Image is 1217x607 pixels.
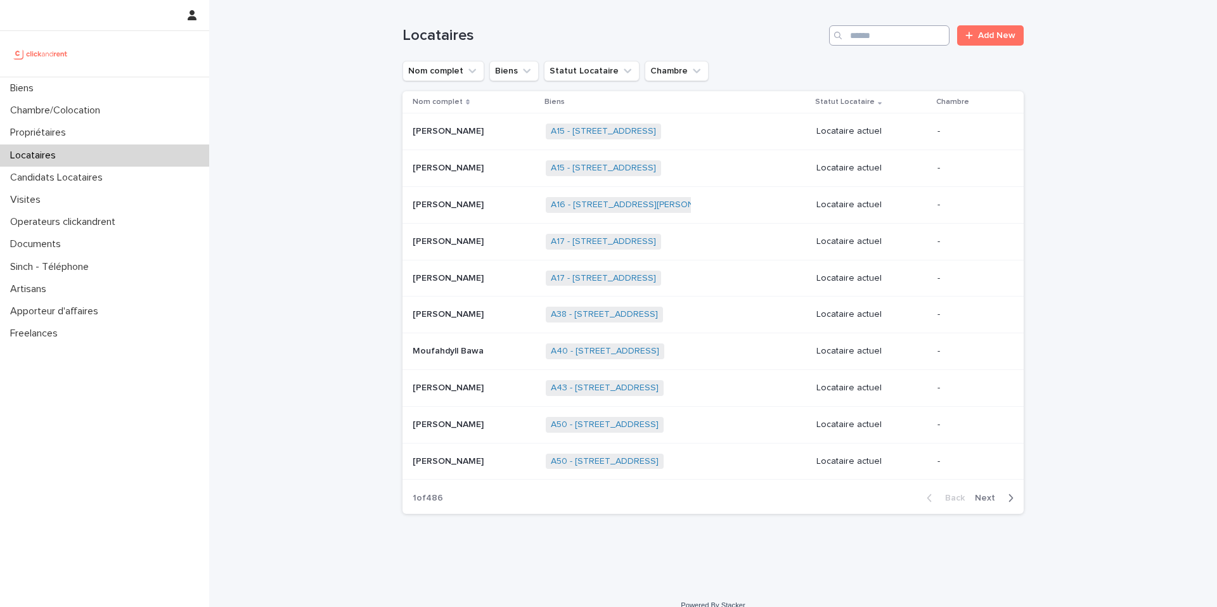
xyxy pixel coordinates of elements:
tr: [PERSON_NAME][PERSON_NAME] A17 - [STREET_ADDRESS] Locataire actuel- [402,223,1024,260]
p: Locataire actuel [816,309,927,320]
tr: [PERSON_NAME][PERSON_NAME] A15 - [STREET_ADDRESS] Locataire actuel- [402,150,1024,187]
p: Sinch - Téléphone [5,261,99,273]
p: - [937,309,1003,320]
p: Locataire actuel [816,163,927,174]
p: [PERSON_NAME] [413,271,486,284]
a: A50 - [STREET_ADDRESS] [551,456,659,467]
p: Visites [5,194,51,206]
tr: [PERSON_NAME][PERSON_NAME] A38 - [STREET_ADDRESS] Locataire actuel- [402,297,1024,333]
tr: [PERSON_NAME][PERSON_NAME] A50 - [STREET_ADDRESS] Locataire actuel- [402,406,1024,443]
a: A43 - [STREET_ADDRESS] [551,383,659,393]
p: Locataire actuel [816,419,927,430]
tr: [PERSON_NAME][PERSON_NAME] A17 - [STREET_ADDRESS] Locataire actuel- [402,260,1024,297]
p: Nom complet [413,95,463,109]
button: Chambre [645,61,709,81]
p: Artisans [5,283,56,295]
p: Locataire actuel [816,126,927,137]
p: [PERSON_NAME] [413,307,486,320]
p: Biens [544,95,565,109]
p: Locataire actuel [816,346,927,357]
button: Next [970,492,1024,504]
a: A15 - [STREET_ADDRESS] [551,163,656,174]
p: - [937,236,1003,247]
p: Chambre [936,95,969,109]
p: Locataire actuel [816,273,927,284]
p: [PERSON_NAME] [413,234,486,247]
p: [PERSON_NAME] [413,124,486,137]
a: A16 - [STREET_ADDRESS][PERSON_NAME] [551,200,726,210]
span: Next [975,494,1003,502]
button: Back [917,492,970,504]
p: Locataires [5,150,66,162]
button: Biens [489,61,539,81]
p: Locataire actuel [816,456,927,467]
tr: Moufahdyll BawaMoufahdyll Bawa A40 - [STREET_ADDRESS] Locataire actuel- [402,333,1024,370]
p: - [937,419,1003,430]
p: Operateurs clickandrent [5,216,126,228]
p: Locataire actuel [816,200,927,210]
span: Back [937,494,965,502]
p: Locataire actuel [816,236,927,247]
p: [PERSON_NAME] [413,380,486,393]
a: A50 - [STREET_ADDRESS] [551,419,659,430]
tr: [PERSON_NAME][PERSON_NAME] A15 - [STREET_ADDRESS] Locataire actuel- [402,113,1024,150]
p: Documents [5,238,71,250]
p: Apporteur d'affaires [5,305,108,317]
a: A17 - [STREET_ADDRESS] [551,273,656,284]
p: Chambre/Colocation [5,105,110,117]
p: - [937,456,1003,467]
p: Locataire actuel [816,383,927,393]
a: A15 - [STREET_ADDRESS] [551,126,656,137]
button: Nom complet [402,61,484,81]
p: Moufahdyll Bawa [413,343,486,357]
tr: [PERSON_NAME][PERSON_NAME] A50 - [STREET_ADDRESS] Locataire actuel- [402,443,1024,480]
img: UCB0brd3T0yccxBKYDjQ [10,41,72,67]
p: - [937,273,1003,284]
p: [PERSON_NAME] [413,197,486,210]
p: [PERSON_NAME] [413,160,486,174]
p: - [937,200,1003,210]
tr: [PERSON_NAME][PERSON_NAME] A43 - [STREET_ADDRESS] Locataire actuel- [402,369,1024,406]
a: A17 - [STREET_ADDRESS] [551,236,656,247]
p: Biens [5,82,44,94]
h1: Locataires [402,27,824,45]
tr: [PERSON_NAME][PERSON_NAME] A16 - [STREET_ADDRESS][PERSON_NAME] Locataire actuel- [402,186,1024,223]
p: [PERSON_NAME] [413,454,486,467]
p: Freelances [5,328,68,340]
p: - [937,346,1003,357]
a: A38 - [STREET_ADDRESS] [551,309,658,320]
p: Propriétaires [5,127,76,139]
p: - [937,126,1003,137]
p: [PERSON_NAME] [413,417,486,430]
p: Statut Locataire [815,95,875,109]
span: Add New [978,31,1015,40]
p: - [937,163,1003,174]
p: 1 of 486 [402,483,453,514]
input: Search [829,25,950,46]
a: A40 - [STREET_ADDRESS] [551,346,659,357]
a: Add New [957,25,1024,46]
p: Candidats Locataires [5,172,113,184]
button: Statut Locataire [544,61,640,81]
p: - [937,383,1003,393]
